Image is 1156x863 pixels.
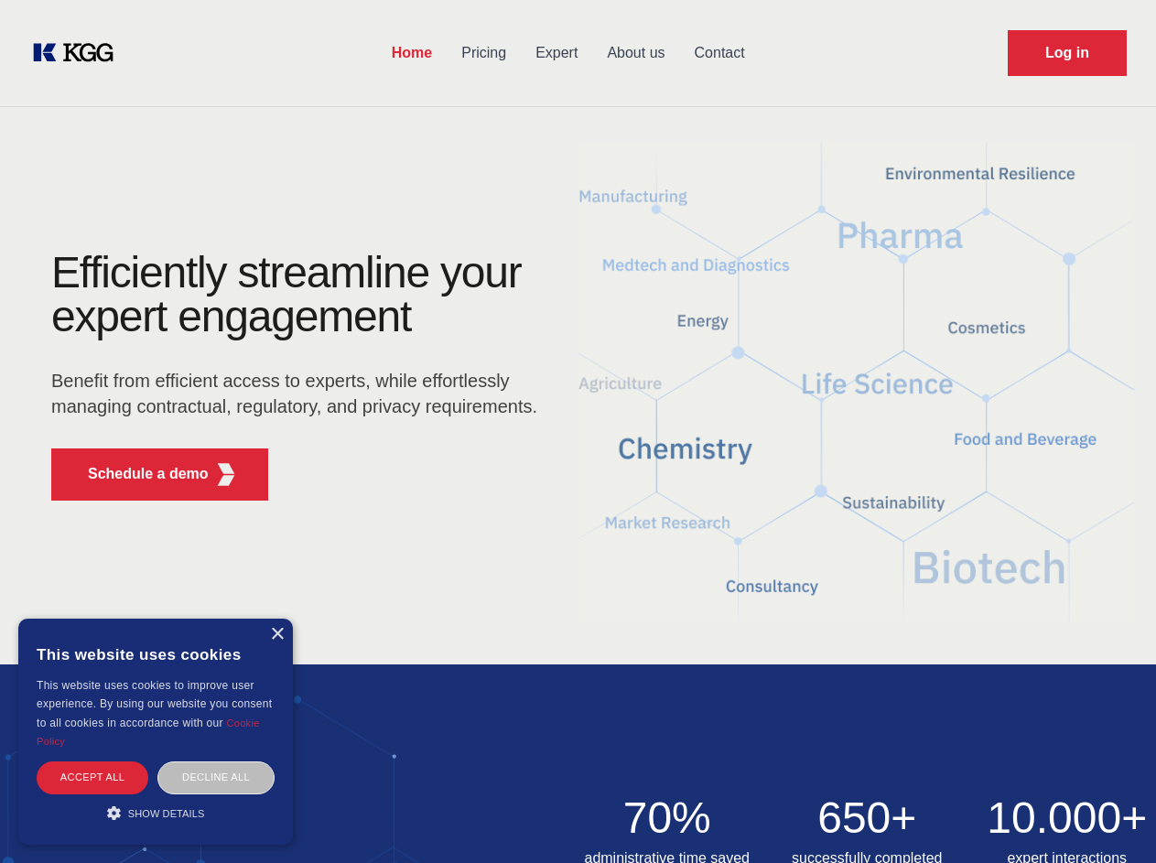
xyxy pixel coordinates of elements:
div: This website uses cookies [37,632,275,676]
div: Close [270,628,284,642]
h2: 70% [578,796,757,840]
p: Schedule a demo [88,463,209,485]
button: Schedule a demoKGG Fifth Element RED [51,448,268,501]
div: Show details [37,804,275,822]
p: Benefit from efficient access to experts, while effortlessly managing contractual, regulatory, an... [51,368,549,419]
img: KGG Fifth Element RED [215,463,238,486]
div: Accept all [37,761,148,793]
a: About us [592,29,679,77]
img: KGG Fifth Element RED [578,119,1135,646]
a: Contact [680,29,760,77]
div: Decline all [157,761,275,793]
h2: 650+ [778,796,956,840]
span: Show details [128,808,205,819]
a: Cookie Policy [37,717,260,747]
a: Pricing [447,29,521,77]
a: Home [377,29,447,77]
a: Expert [521,29,592,77]
span: This website uses cookies to improve user experience. By using our website you consent to all coo... [37,679,272,729]
a: Request Demo [1008,30,1127,76]
h1: Efficiently streamline your expert engagement [51,251,549,339]
a: KOL Knowledge Platform: Talk to Key External Experts (KEE) [29,38,128,68]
